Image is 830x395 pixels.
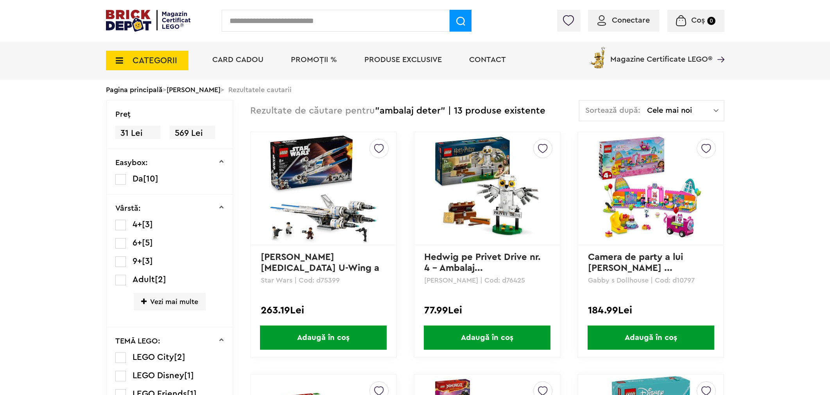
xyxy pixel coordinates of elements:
[115,126,161,141] span: 31 Lei
[174,353,185,361] span: [2]
[647,107,713,114] span: Cele mai noi
[115,110,131,118] p: Preţ
[106,86,163,93] a: Pagina principală
[133,353,174,361] span: LEGO City
[269,134,378,243] img: Nava stelara U-Wing a rebelilor - Ambalaj deteriorat
[115,159,148,167] p: Easybox:
[424,253,543,273] a: Hedwig pe Privet Drive nr. 4 - Ambalaj...
[142,238,153,247] span: [5]
[155,275,166,284] span: [2]
[424,277,550,284] p: [PERSON_NAME] | Cod: d76425
[432,134,542,243] img: Hedwig pe Privet Drive nr. 4 - Ambalaj deteriorat
[597,16,650,24] a: Conectare
[184,371,194,380] span: [1]
[261,253,382,284] a: [PERSON_NAME][MEDICAL_DATA] U-Wing a rebelilor - Amba...
[134,293,206,310] span: Vezi mai multe
[133,56,177,65] span: CATEGORII
[588,326,714,350] span: Adaugă în coș
[414,326,559,350] a: Adaugă în coș
[115,337,160,345] p: TEMĂ LEGO:
[133,220,142,229] span: 4+
[261,277,386,284] p: Star Wars | Cod: d75399
[578,326,723,350] a: Adaugă în coș
[142,257,153,265] span: [3]
[133,174,143,183] span: Da
[261,305,386,315] div: 263.19Lei
[585,107,640,114] span: Sortează după:
[133,257,142,265] span: 9+
[143,174,158,183] span: [10]
[260,326,387,350] span: Adaugă în coș
[250,106,375,116] span: Rezultate de căutare pentru
[115,205,141,212] p: Vârstă:
[212,56,264,64] a: Card Cadou
[167,86,220,93] a: [PERSON_NAME]
[588,277,713,284] p: Gabby s Dollhouse | Cod: d10797
[707,17,715,25] small: 0
[106,80,724,100] div: > > Rezultatele cautarii
[364,56,442,64] a: Produse exclusive
[596,134,706,243] img: Camera de party a lui Gabby - Ambalaj deteriorat
[612,16,650,24] span: Conectare
[250,100,545,122] div: "ambalaj deter" | 13 produse existente
[469,56,506,64] a: Contact
[424,305,550,315] div: 77.99Lei
[588,305,713,315] div: 184.99Lei
[291,56,337,64] a: PROMOȚII %
[170,126,215,141] span: 569 Lei
[424,326,550,350] span: Adaugă în coș
[691,16,705,24] span: Coș
[251,326,396,350] a: Adaugă în coș
[588,253,686,273] a: Camera de party a lui [PERSON_NAME] ...
[133,275,155,284] span: Adult
[133,238,142,247] span: 6+
[142,220,153,229] span: [3]
[712,45,724,53] a: Magazine Certificate LEGO®
[133,371,184,380] span: LEGO Disney
[610,45,712,63] span: Magazine Certificate LEGO®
